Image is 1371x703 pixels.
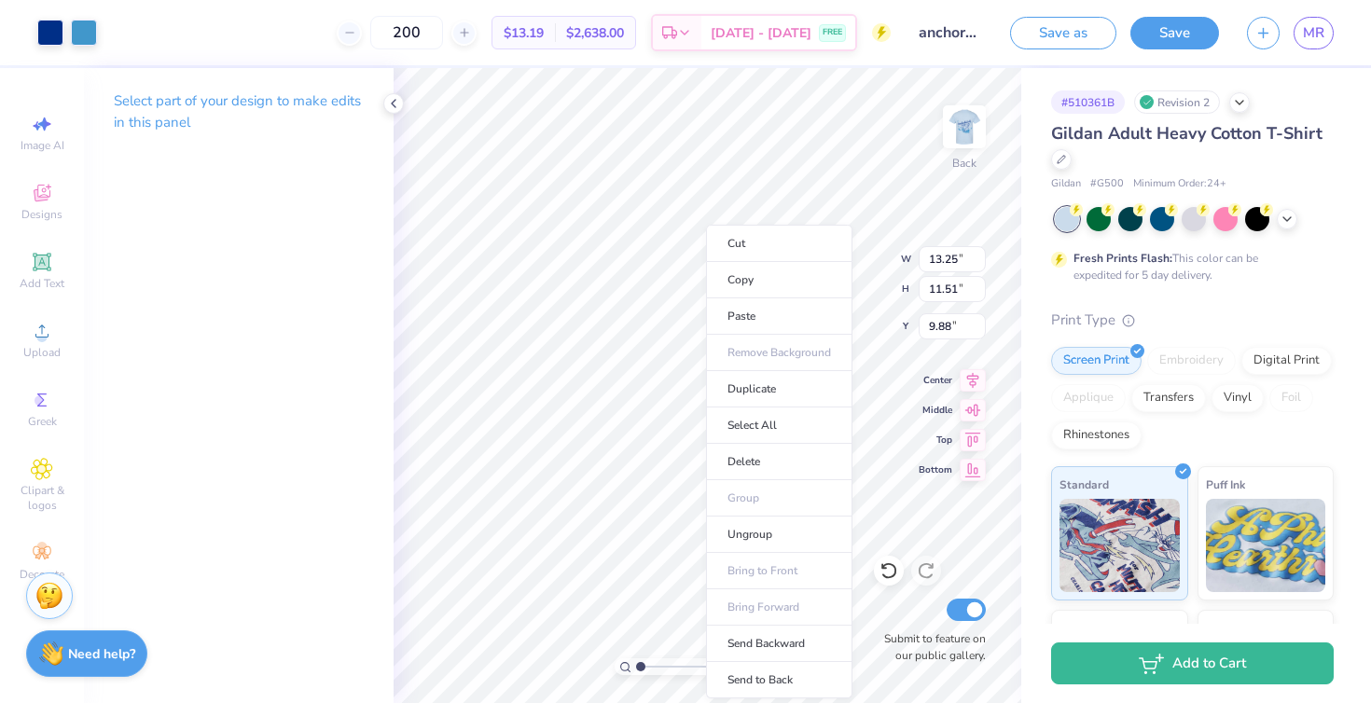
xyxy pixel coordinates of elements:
[1051,347,1142,375] div: Screen Print
[1059,475,1109,494] span: Standard
[1059,499,1180,592] img: Standard
[706,662,852,698] li: Send to Back
[919,434,952,447] span: Top
[20,276,64,291] span: Add Text
[21,138,64,153] span: Image AI
[1241,347,1332,375] div: Digital Print
[874,630,986,664] label: Submit to feature on our public gallery.
[1206,475,1245,494] span: Puff Ink
[1294,17,1334,49] a: MR
[706,444,852,480] li: Delete
[21,207,62,222] span: Designs
[1206,499,1326,592] img: Puff Ink
[370,16,443,49] input: – –
[1090,176,1124,192] span: # G500
[1269,384,1313,412] div: Foil
[946,108,983,145] img: Back
[1073,251,1172,266] strong: Fresh Prints Flash:
[706,626,852,662] li: Send Backward
[1133,176,1226,192] span: Minimum Order: 24 +
[823,26,842,39] span: FREE
[1051,642,1334,684] button: Add to Cart
[706,371,852,407] li: Duplicate
[1206,618,1316,638] span: Metallic & Glitter Ink
[114,90,364,133] p: Select part of your design to make edits in this panel
[504,23,544,43] span: $13.19
[1051,90,1125,114] div: # 510361B
[706,262,852,298] li: Copy
[1130,17,1219,49] button: Save
[1303,22,1324,44] span: MR
[1051,176,1081,192] span: Gildan
[1051,122,1323,145] span: Gildan Adult Heavy Cotton T-Shirt
[1051,421,1142,449] div: Rhinestones
[28,414,57,429] span: Greek
[711,23,811,43] span: [DATE] - [DATE]
[1212,384,1264,412] div: Vinyl
[706,225,852,262] li: Cut
[952,155,976,172] div: Back
[919,404,952,417] span: Middle
[20,567,64,582] span: Decorate
[1010,17,1116,49] button: Save as
[919,374,952,387] span: Center
[706,407,852,444] li: Select All
[1051,310,1334,331] div: Print Type
[1134,90,1220,114] div: Revision 2
[919,463,952,476] span: Bottom
[1073,250,1303,283] div: This color can be expedited for 5 day delivery.
[1059,618,1105,638] span: Neon Ink
[905,14,996,51] input: Untitled Design
[706,298,852,335] li: Paste
[566,23,624,43] span: $2,638.00
[23,345,61,360] span: Upload
[68,645,135,663] strong: Need help?
[1131,384,1206,412] div: Transfers
[9,483,75,513] span: Clipart & logos
[706,517,852,553] li: Ungroup
[1147,347,1236,375] div: Embroidery
[1051,384,1126,412] div: Applique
